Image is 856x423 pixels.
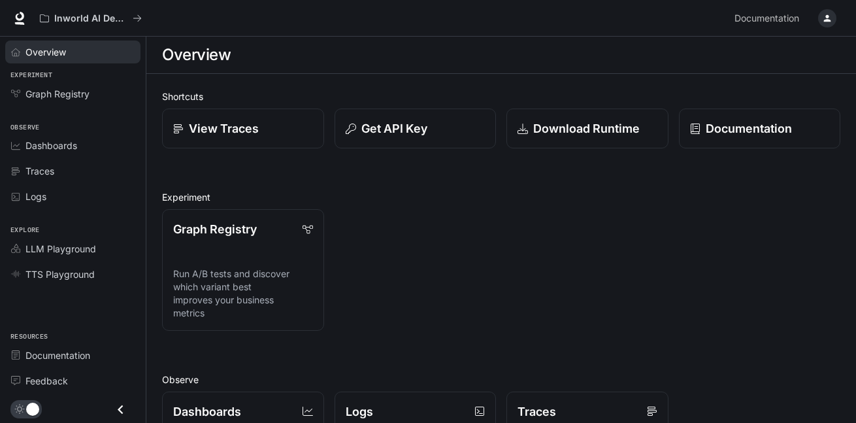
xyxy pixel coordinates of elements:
[5,82,140,105] a: Graph Registry
[361,120,427,137] p: Get API Key
[5,185,140,208] a: Logs
[25,348,90,362] span: Documentation
[5,160,140,182] a: Traces
[162,209,324,331] a: Graph RegistryRun A/B tests and discover which variant best improves your business metrics
[173,220,257,238] p: Graph Registry
[25,45,66,59] span: Overview
[25,164,54,178] span: Traces
[346,403,373,420] p: Logs
[25,139,77,152] span: Dashboards
[5,134,140,157] a: Dashboards
[189,120,259,137] p: View Traces
[679,109,841,148] a: Documentation
[173,403,241,420] p: Dashboards
[5,369,140,392] a: Feedback
[25,267,95,281] span: TTS Playground
[162,42,231,68] h1: Overview
[26,401,39,416] span: Dark mode toggle
[25,87,90,101] span: Graph Registry
[5,41,140,63] a: Overview
[729,5,809,31] a: Documentation
[25,374,68,388] span: Feedback
[25,242,96,256] span: LLM Playground
[706,120,792,137] p: Documentation
[5,344,140,367] a: Documentation
[106,396,135,423] button: Close drawer
[34,5,148,31] button: All workspaces
[506,109,668,148] a: Download Runtime
[162,190,840,204] h2: Experiment
[173,267,313,320] p: Run A/B tests and discover which variant best improves your business metrics
[734,10,799,27] span: Documentation
[162,109,324,148] a: View Traces
[25,190,46,203] span: Logs
[5,263,140,286] a: TTS Playground
[5,237,140,260] a: LLM Playground
[54,13,127,24] p: Inworld AI Demos
[533,120,640,137] p: Download Runtime
[518,403,556,420] p: Traces
[335,109,497,148] button: Get API Key
[162,90,840,103] h2: Shortcuts
[162,373,840,386] h2: Observe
